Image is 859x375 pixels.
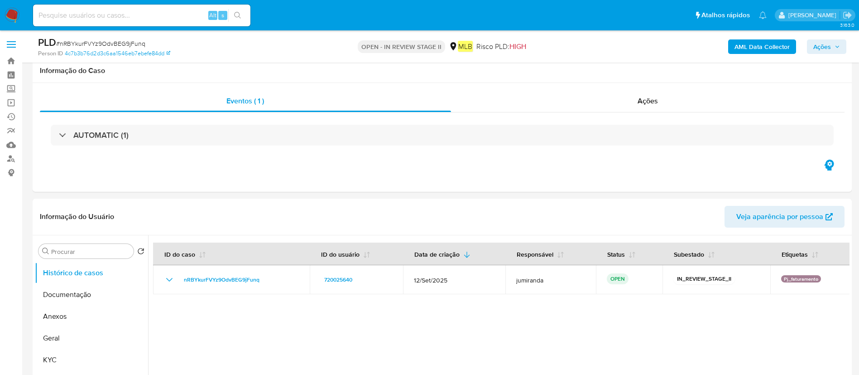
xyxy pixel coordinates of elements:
b: PLD [38,35,56,49]
a: Sair [843,10,852,20]
span: s [221,11,224,19]
button: Anexos [35,306,148,327]
a: Notificações [759,11,767,19]
button: Geral [35,327,148,349]
span: # nRBYkurFVYz9OdvBEG9jFunq [56,39,145,48]
span: Alt [209,11,216,19]
span: Ações [638,96,658,106]
button: Ações [807,39,846,54]
button: KYC [35,349,148,371]
span: Veja aparência por pessoa [736,206,823,228]
b: Person ID [38,49,63,58]
h1: Informação do Caso [40,66,845,75]
h1: Informação do Usuário [40,212,114,221]
span: Atalhos rápidos [701,10,750,20]
button: Procurar [42,248,49,255]
button: AML Data Collector [728,39,796,54]
button: Documentação [35,284,148,306]
span: Ações [813,39,831,54]
h3: AUTOMATIC (1) [73,130,129,140]
span: Eventos ( 1 ) [226,96,264,106]
div: AUTOMATIC (1) [51,125,834,146]
span: HIGH [509,41,526,52]
input: Procurar [51,248,130,256]
button: Retornar ao pedido padrão [137,248,144,258]
input: Pesquise usuários ou casos... [33,10,250,21]
button: Histórico de casos [35,262,148,284]
b: AML Data Collector [734,39,790,54]
a: 4c7b3b76d2d3c6aa1546eb7ebefe84dd [65,49,170,58]
button: Veja aparência por pessoa [725,206,845,228]
p: juliane.miranda@mercadolivre.com [788,11,840,19]
p: OPEN - IN REVIEW STAGE II [358,40,445,53]
span: Risco PLD: [476,42,526,52]
button: search-icon [228,9,247,22]
em: MLB [458,41,473,52]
